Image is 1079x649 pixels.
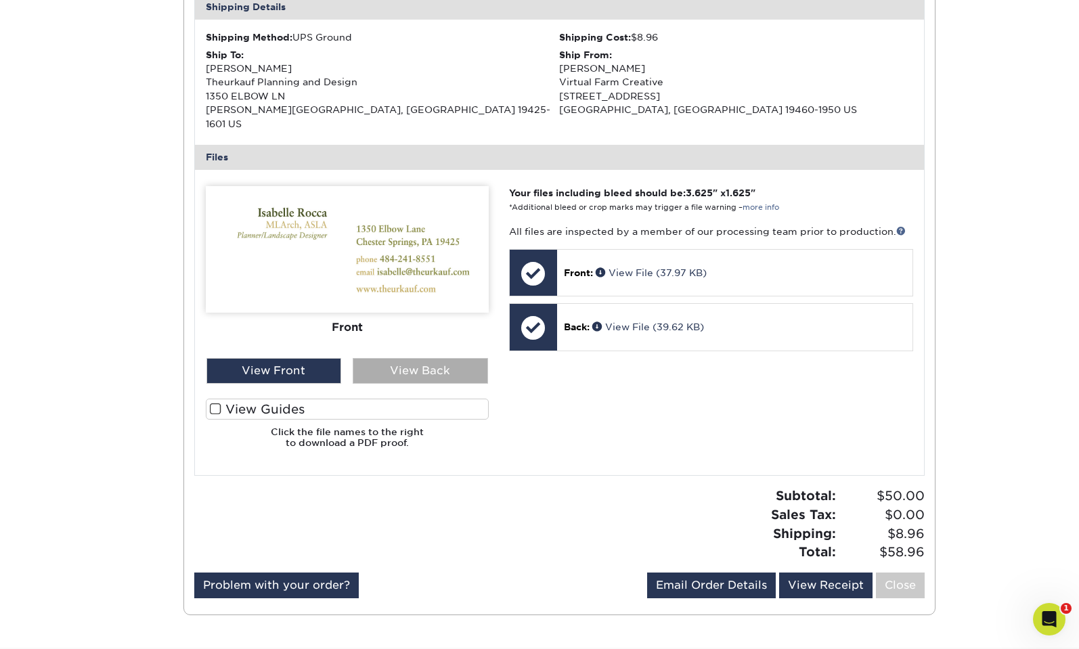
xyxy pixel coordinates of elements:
span: $58.96 [840,543,925,562]
a: Close [876,573,925,598]
strong: Subtotal: [776,488,836,503]
div: View Front [206,358,342,384]
p: All files are inspected by a member of our processing team prior to production. [509,225,913,238]
strong: Total: [799,544,836,559]
strong: Sales Tax: [771,507,836,522]
div: $8.96 [559,30,913,44]
strong: Shipping: [773,526,836,541]
div: Files [195,145,925,169]
a: more info [743,203,779,212]
a: View File (37.97 KB) [596,267,707,278]
span: Front: [564,267,593,278]
span: $8.96 [840,524,925,543]
a: View Receipt [779,573,873,598]
div: Front [206,313,489,342]
iframe: Intercom live chat [1033,603,1065,635]
span: 1 [1061,603,1072,614]
div: UPS Ground [206,30,560,44]
span: 1.625 [726,187,751,198]
strong: Ship To: [206,49,244,60]
h6: Click the file names to the right to download a PDF proof. [206,426,489,460]
div: View Back [353,358,488,384]
strong: Shipping Method: [206,32,292,43]
span: $50.00 [840,487,925,506]
strong: Shipping Cost: [559,32,631,43]
a: Problem with your order? [194,573,359,598]
a: View File (39.62 KB) [592,321,704,332]
strong: Your files including bleed should be: " x " [509,187,755,198]
span: $0.00 [840,506,925,524]
div: [PERSON_NAME] Virtual Farm Creative [STREET_ADDRESS] [GEOGRAPHIC_DATA], [GEOGRAPHIC_DATA] 19460-1... [559,48,913,117]
span: 3.625 [686,187,713,198]
div: [PERSON_NAME] Theurkauf Planning and Design 1350 ELBOW LN [PERSON_NAME][GEOGRAPHIC_DATA], [GEOGRA... [206,48,560,131]
label: View Guides [206,399,489,420]
a: Email Order Details [647,573,776,598]
span: Back: [564,321,590,332]
small: *Additional bleed or crop marks may trigger a file warning – [509,203,779,212]
strong: Ship From: [559,49,612,60]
